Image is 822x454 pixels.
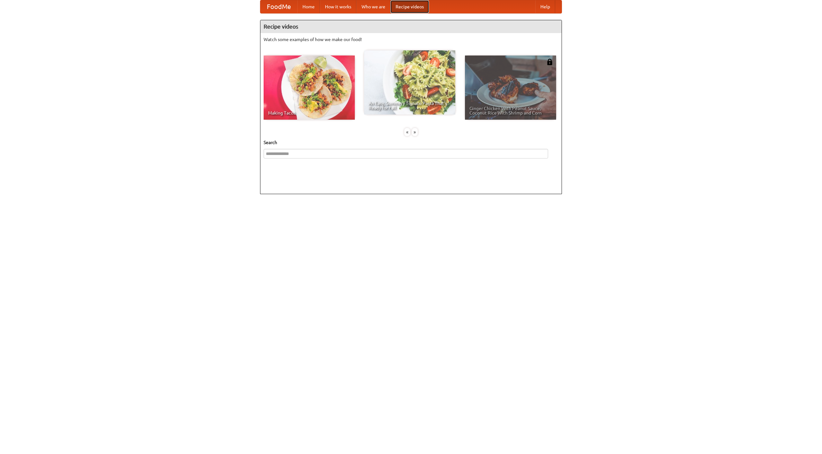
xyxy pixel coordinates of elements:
a: Who we are [356,0,390,13]
h5: Search [264,139,558,146]
a: Home [297,0,320,13]
a: Making Tacos [264,56,355,120]
p: Watch some examples of how we make our food! [264,36,558,43]
div: « [404,128,410,136]
a: FoodMe [260,0,297,13]
h4: Recipe videos [260,20,562,33]
span: An Easy, Summery Tomato Pasta That's Ready for Fall [369,101,451,110]
a: Help [535,0,555,13]
a: An Easy, Summery Tomato Pasta That's Ready for Fall [364,50,455,115]
span: Making Tacos [268,111,350,115]
a: How it works [320,0,356,13]
img: 483408.png [547,59,553,65]
a: Recipe videos [390,0,429,13]
div: » [412,128,418,136]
